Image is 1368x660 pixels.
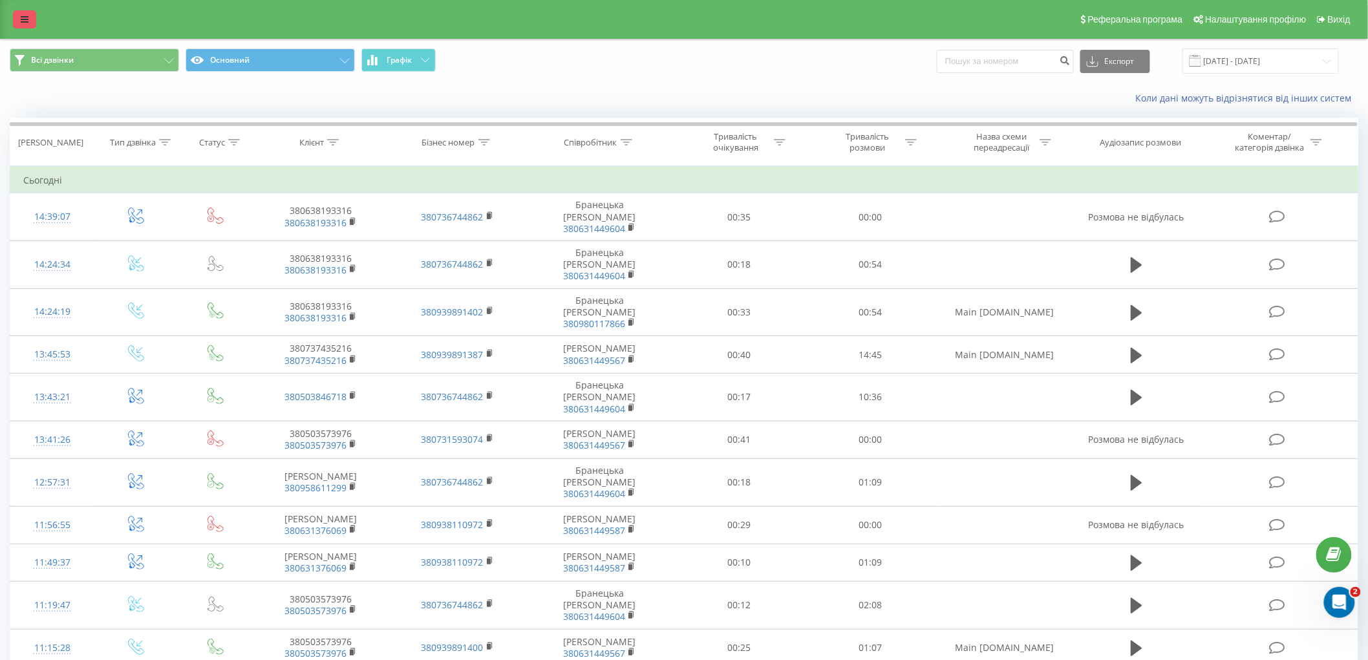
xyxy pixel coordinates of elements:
td: 00:17 [673,374,805,421]
a: 380939891402 [422,306,484,318]
td: Main [DOMAIN_NAME] [937,336,1074,374]
td: 00:29 [673,506,805,544]
td: 00:00 [805,506,937,544]
a: 380938110972 [422,518,484,531]
td: 00:41 [673,421,805,458]
td: 380638193316 [252,193,389,241]
td: Бранецька [PERSON_NAME] [526,240,673,288]
a: 380631449604 [563,270,625,282]
td: 00:54 [805,240,937,288]
td: 380638193316 [252,288,389,336]
a: 380631449604 [563,610,625,623]
button: Графік [361,48,436,72]
div: 12:57:31 [23,470,81,495]
a: 380631376069 [284,524,347,537]
a: 380631449604 [563,403,625,415]
a: 380503846718 [284,390,347,403]
a: 380731593074 [422,433,484,445]
a: 380631449567 [563,647,625,659]
a: 380503573976 [284,647,347,659]
button: Експорт [1080,50,1150,73]
div: 14:39:07 [23,204,81,229]
td: [PERSON_NAME] [526,421,673,458]
a: 380631449604 [563,222,625,235]
td: 00:35 [673,193,805,241]
td: 00:18 [673,459,805,507]
div: 11:19:47 [23,593,81,618]
div: Співробітник [564,137,617,148]
a: 380638193316 [284,217,347,229]
a: 380958611299 [284,482,347,494]
span: Реферальна програма [1088,14,1183,25]
div: Коментар/категорія дзвінка [1232,131,1307,153]
a: 380980117866 [563,317,625,330]
td: 10:36 [805,374,937,421]
a: 380737435216 [284,354,347,367]
td: 00:00 [805,421,937,458]
td: 01:09 [805,544,937,581]
a: 380938110972 [422,556,484,568]
td: [PERSON_NAME] [526,336,673,374]
span: Розмова не відбулась [1089,211,1184,223]
a: 380638193316 [284,264,347,276]
iframe: Intercom live chat [1324,587,1355,618]
td: 00:00 [805,193,937,241]
button: Всі дзвінки [10,48,179,72]
a: 380939891400 [422,641,484,654]
div: Бізнес номер [422,137,475,148]
div: 13:41:26 [23,427,81,452]
td: [PERSON_NAME] [252,506,389,544]
span: Розмова не відбулась [1089,518,1184,531]
span: Вихід [1328,14,1351,25]
a: 380736744862 [422,258,484,270]
input: Пошук за номером [937,50,1074,73]
span: Графік [387,56,412,65]
td: 380503573976 [252,421,389,458]
td: Сьогодні [10,167,1358,193]
td: 00:12 [673,581,805,629]
span: Розмова не відбулась [1089,433,1184,445]
td: 14:45 [805,336,937,374]
a: 380736744862 [422,599,484,611]
span: 2 [1351,587,1361,597]
div: 11:49:37 [23,550,81,575]
td: Бранецька [PERSON_NAME] [526,374,673,421]
td: [PERSON_NAME] [252,544,389,581]
td: Бранецька [PERSON_NAME] [526,288,673,336]
td: 380503573976 [252,581,389,629]
td: Main [DOMAIN_NAME] [937,288,1074,336]
a: 380736744862 [422,390,484,403]
a: 380503573976 [284,604,347,617]
div: 13:45:53 [23,342,81,367]
a: Коли дані можуть відрізнятися вiд інших систем [1136,92,1358,104]
td: 00:54 [805,288,937,336]
div: Клієнт [299,137,324,148]
td: 380638193316 [252,240,389,288]
a: 380736744862 [422,476,484,488]
td: [PERSON_NAME] [526,506,673,544]
td: [PERSON_NAME] [252,459,389,507]
td: 380737435216 [252,336,389,374]
td: Бранецька [PERSON_NAME] [526,193,673,241]
a: 380631449567 [563,354,625,367]
button: Основний [186,48,355,72]
a: 380503573976 [284,439,347,451]
div: 13:43:21 [23,385,81,410]
a: 380631449567 [563,439,625,451]
td: 00:18 [673,240,805,288]
span: Налаштування профілю [1205,14,1306,25]
div: [PERSON_NAME] [18,137,83,148]
td: 01:09 [805,459,937,507]
td: 00:33 [673,288,805,336]
div: 11:56:55 [23,513,81,538]
span: Всі дзвінки [31,55,74,65]
a: 380638193316 [284,312,347,324]
td: 00:10 [673,544,805,581]
td: 00:40 [673,336,805,374]
td: 02:08 [805,581,937,629]
div: Аудіозапис розмови [1100,137,1182,148]
td: Бранецька [PERSON_NAME] [526,459,673,507]
td: Бранецька [PERSON_NAME] [526,581,673,629]
td: [PERSON_NAME] [526,544,673,581]
a: 380736744862 [422,211,484,223]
